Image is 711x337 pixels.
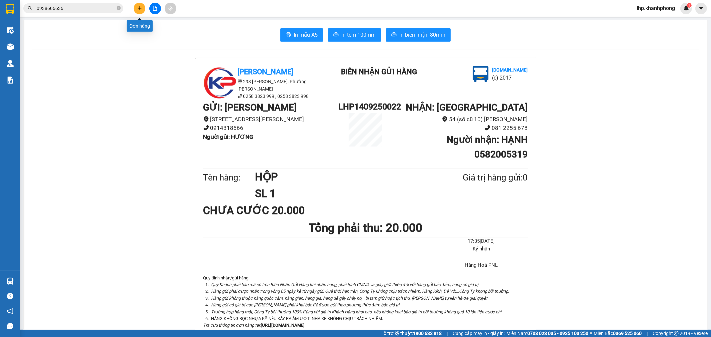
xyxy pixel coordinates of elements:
span: lhp.khanhphong [631,4,680,12]
li: HÀNG KHÔNG BỌC NHỰA KỸ NẾU XẢY RA ẨM ƯỚT, NHÀ XE KHÔNG CHỊU TRÁCH NHIỆM. [210,315,528,322]
sup: 1 [687,3,692,8]
span: Miền Nam [506,330,588,337]
li: 293 [PERSON_NAME], Phường [PERSON_NAME] [203,78,323,93]
h1: Tổng phải thu: 20.000 [203,219,528,237]
img: logo-vxr [6,4,14,14]
b: [PERSON_NAME] [8,43,38,74]
span: printer [391,32,397,38]
span: 1 [688,3,690,8]
span: In tem 100mm [341,31,376,39]
span: environment [203,116,209,122]
div: Giá trị hàng gửi: 0 [430,171,528,184]
span: aim [168,6,173,11]
div: Tên hàng: [203,171,255,184]
b: Người nhận : HẠNH 0582005319 [447,134,528,160]
li: [STREET_ADDRESS][PERSON_NAME] [203,115,339,124]
span: printer [333,32,339,38]
strong: [URL][DOMAIN_NAME] [261,323,305,328]
h1: HỘP [255,168,430,185]
i: Trường hợp hàng mất, Công Ty bồi thường 100% đúng với giá trị Khách Hàng khai báo, nếu không khai... [211,309,503,314]
span: plus [137,6,142,11]
i: Hàng gửi không thuộc hàng quốc cấm, hàng gian, hàng giả, hàng dễ gây cháy nổ,...bị tạm giữ hoặc t... [211,296,488,301]
button: printerIn tem 100mm [328,28,381,42]
span: question-circle [7,293,13,299]
b: BIÊN NHẬN GỬI HÀNG [43,10,64,53]
span: message [7,323,13,329]
span: notification [7,308,13,314]
li: 54 (số cũ 10) [PERSON_NAME] [393,115,528,124]
span: Cung cấp máy in - giấy in: [453,330,505,337]
span: phone [203,125,209,131]
li: Hàng Hoá PNL [435,261,528,269]
span: In mẫu A5 [294,31,318,39]
img: warehouse-icon [7,27,14,34]
i: Tra cứu thông tin đơn hàng tại: [203,323,261,328]
li: Ký nhận [435,245,528,253]
span: Miền Bắc [594,330,642,337]
img: warehouse-icon [7,43,14,50]
strong: 1900 633 818 [413,331,442,336]
span: | [447,330,448,337]
b: [DOMAIN_NAME] [56,25,92,31]
span: In biên nhận 80mm [399,31,445,39]
button: printerIn mẫu A5 [280,28,323,42]
li: (c) 2017 [492,74,528,82]
div: Quy định nhận/gửi hàng : [203,275,528,329]
span: phone [238,94,242,98]
li: 081 2255 678 [393,124,528,133]
span: close-circle [117,6,121,10]
button: aim [165,3,176,14]
b: Người gửi : HƯƠNG [203,134,254,140]
li: 17:35[DATE] [435,237,528,245]
img: icon-new-feature [683,5,689,11]
input: Tìm tên, số ĐT hoặc mã đơn [37,5,115,12]
img: logo.jpg [8,8,42,42]
span: environment [442,116,448,122]
strong: 0708 023 035 - 0935 103 250 [527,331,588,336]
span: caret-down [698,5,704,11]
span: close-circle [117,5,121,12]
button: printerIn biên nhận 80mm [386,28,451,42]
b: [PERSON_NAME] [238,68,294,76]
b: [DOMAIN_NAME] [492,67,528,73]
img: logo.jpg [473,66,489,82]
button: file-add [149,3,161,14]
img: solution-icon [7,77,14,84]
span: search [28,6,32,11]
i: Hàng gửi phải được nhận trong vòng 05 ngày kể từ ngày gửi. Quá thời hạn trên, Công Ty không chịu ... [211,289,509,294]
img: warehouse-icon [7,278,14,285]
strong: 0369 525 060 [613,331,642,336]
img: logo.jpg [203,66,237,100]
span: copyright [674,331,679,336]
div: CHƯA CƯỚC 20.000 [203,202,310,219]
img: warehouse-icon [7,60,14,67]
b: NHẬN : [GEOGRAPHIC_DATA] [406,102,528,113]
button: caret-down [695,3,707,14]
li: 0258 3823 999 , 0258 3823 998 [203,93,323,100]
span: printer [286,32,291,38]
span: phone [485,125,490,131]
button: plus [134,3,145,14]
b: GỬI : [PERSON_NAME] [203,102,297,113]
img: logo.jpg [72,8,88,24]
span: ⚪️ [590,332,592,335]
span: | [647,330,648,337]
li: 0914318566 [203,124,339,133]
h1: LHP1409250022 [338,100,392,113]
span: file-add [153,6,157,11]
b: BIÊN NHẬN GỬI HÀNG [341,68,417,76]
span: environment [238,79,242,84]
i: Hàng gửi có giá trị cao [PERSON_NAME] phải khai báo để được gửi theo phương thức đảm bảo giá trị. [211,302,401,307]
i: Quý Khách phải báo mã số trên Biên Nhận Gửi Hàng khi nhận hàng, phải trình CMND và giấy giới thiệ... [211,282,479,287]
span: Hỗ trợ kỹ thuật: [380,330,442,337]
h1: SL 1 [255,185,430,202]
li: (c) 2017 [56,32,92,40]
